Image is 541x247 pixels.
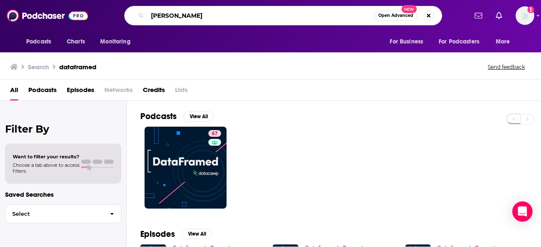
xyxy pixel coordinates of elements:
a: Credits [143,83,165,100]
img: User Profile [516,6,534,25]
span: Podcasts [26,36,51,48]
a: Show notifications dropdown [492,8,505,23]
svg: Add a profile image [527,6,534,13]
button: Send feedback [485,63,527,71]
button: Show profile menu [516,6,534,25]
span: 67 [212,130,218,138]
h2: Podcasts [140,111,177,122]
span: Logged in as megcassidy [516,6,534,25]
span: Choose a tab above to access filters. [13,162,79,174]
span: More [496,36,510,48]
span: For Podcasters [439,36,479,48]
button: open menu [94,34,141,50]
button: open menu [490,34,521,50]
span: Monitoring [100,36,130,48]
span: Lists [175,83,188,100]
span: New [402,5,417,13]
a: 67 [208,130,221,137]
button: open menu [20,34,62,50]
a: Show notifications dropdown [471,8,486,23]
span: For Business [390,36,423,48]
button: open menu [384,34,434,50]
span: Networks [104,83,133,100]
div: Search podcasts, credits, & more... [124,6,442,25]
span: Select [5,211,103,217]
span: Open Advanced [378,14,413,18]
a: Episodes [67,83,94,100]
span: Charts [67,36,85,48]
a: Charts [61,34,90,50]
h2: Episodes [140,229,175,239]
div: Open Intercom Messenger [512,201,533,222]
button: Select [5,204,121,223]
button: open menu [433,34,492,50]
h3: Search [28,63,49,71]
p: Saved Searches [5,190,121,198]
h3: dataframed [59,63,96,71]
h2: Filter By [5,123,121,135]
button: View All [182,229,212,239]
a: Podcasts [28,83,57,100]
button: View All [183,111,214,122]
img: Podchaser - Follow, Share and Rate Podcasts [7,8,88,24]
a: PodcastsView All [140,111,214,122]
a: EpisodesView All [140,229,212,239]
a: 67 [145,127,227,209]
button: Open AdvancedNew [374,11,417,21]
a: All [10,83,18,100]
input: Search podcasts, credits, & more... [148,9,374,22]
span: Want to filter your results? [13,154,79,160]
